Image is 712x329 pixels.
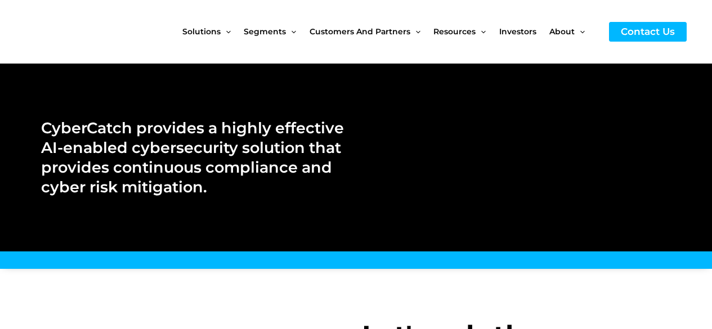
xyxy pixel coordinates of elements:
[410,8,420,55] span: Menu Toggle
[499,8,536,55] span: Investors
[310,8,410,55] span: Customers and Partners
[433,8,476,55] span: Resources
[20,8,155,55] img: CyberCatch
[182,8,598,55] nav: Site Navigation: New Main Menu
[182,8,221,55] span: Solutions
[286,8,296,55] span: Menu Toggle
[221,8,231,55] span: Menu Toggle
[476,8,486,55] span: Menu Toggle
[609,22,687,42] a: Contact Us
[41,118,344,197] h2: CyberCatch provides a highly effective AI-enabled cybersecurity solution that provides continuous...
[575,8,585,55] span: Menu Toggle
[499,8,549,55] a: Investors
[244,8,286,55] span: Segments
[549,8,575,55] span: About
